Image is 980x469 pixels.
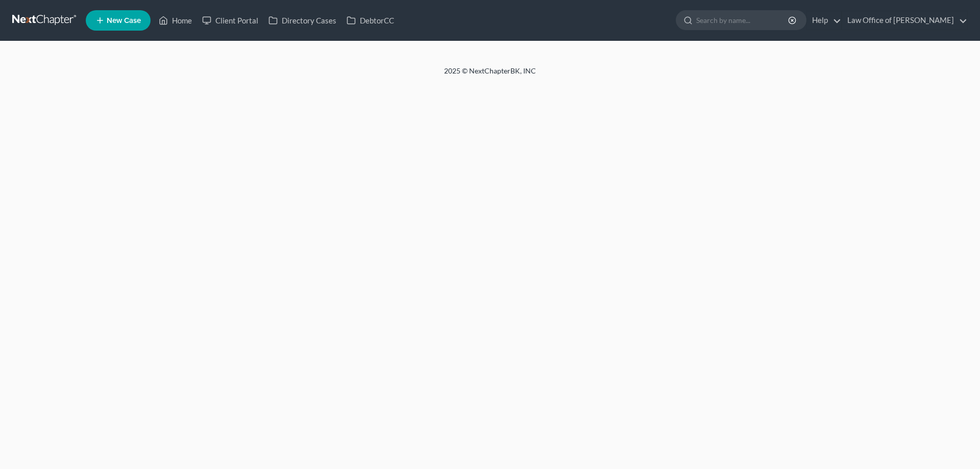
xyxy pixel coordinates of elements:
a: Law Office of [PERSON_NAME] [842,11,967,30]
input: Search by name... [696,11,790,30]
a: DebtorCC [341,11,399,30]
a: Home [154,11,197,30]
a: Help [807,11,841,30]
a: Directory Cases [263,11,341,30]
div: 2025 © NextChapterBK, INC [199,66,781,84]
a: Client Portal [197,11,263,30]
span: New Case [107,17,141,24]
